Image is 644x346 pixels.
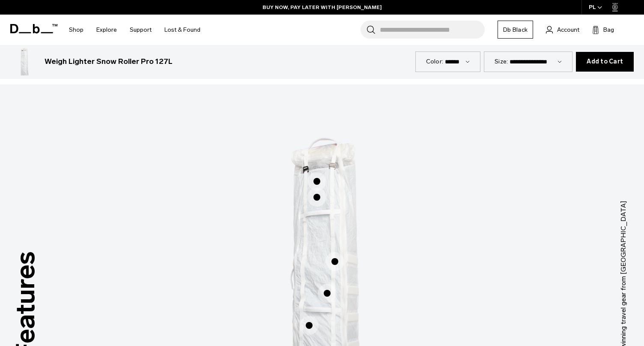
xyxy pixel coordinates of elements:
[426,57,444,66] label: Color:
[164,15,200,45] a: Lost & Found
[130,15,152,45] a: Support
[557,25,579,34] span: Account
[546,24,579,35] a: Account
[592,24,614,35] button: Bag
[603,25,614,34] span: Bag
[45,56,173,67] h3: Weigh Lighter Snow Roller Pro 127L
[262,3,382,11] a: BUY NOW, PAY LATER WITH [PERSON_NAME]
[63,15,207,45] nav: Main Navigation
[96,15,117,45] a: Explore
[69,15,83,45] a: Shop
[495,57,508,66] label: Size:
[576,52,634,72] button: Add to Cart
[498,21,533,39] a: Db Black
[587,58,623,65] span: Add to Cart
[10,48,38,75] img: Weigh_Lighter_Snow_Roller_Pro_127L_1.png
